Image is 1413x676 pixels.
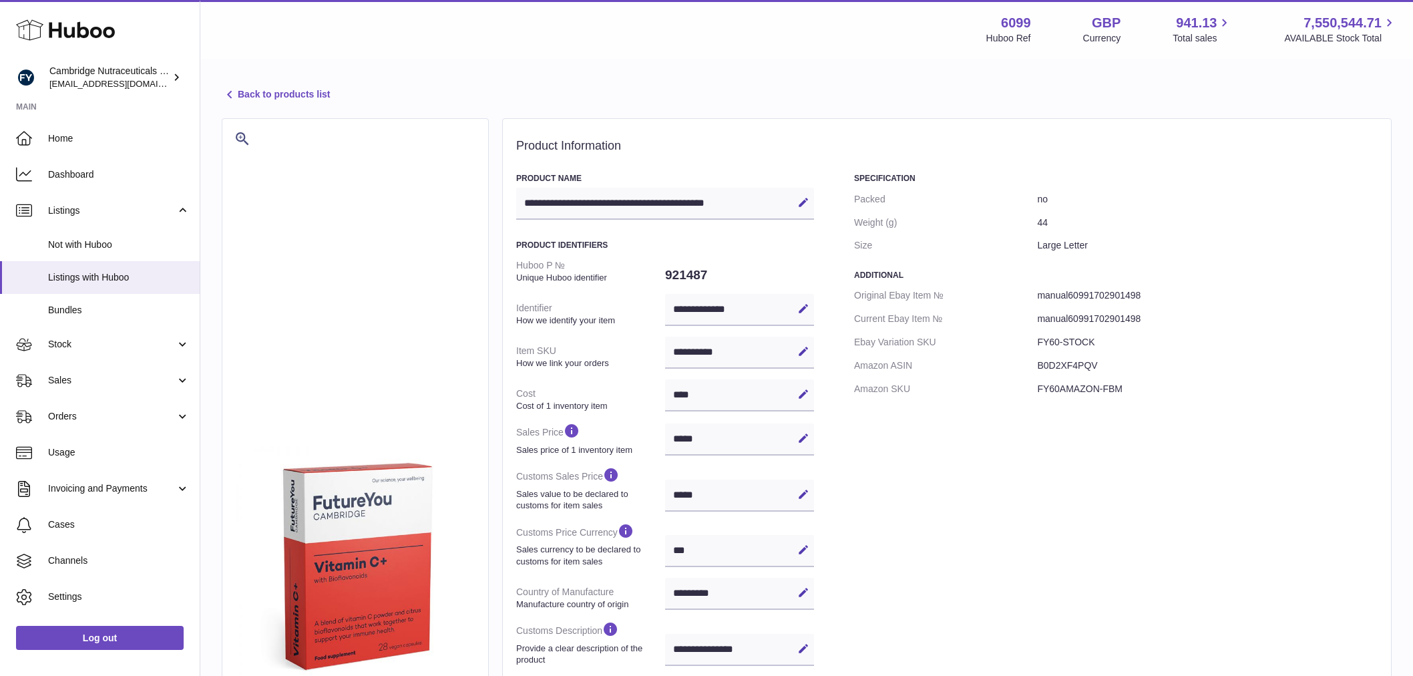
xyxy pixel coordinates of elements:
[986,32,1031,45] div: Huboo Ref
[48,204,176,217] span: Listings
[854,307,1037,331] dt: Current Ebay Item №
[1037,354,1378,377] dd: B0D2XF4PQV
[854,188,1037,211] dt: Packed
[516,643,662,666] strong: Provide a clear description of the product
[16,67,36,88] img: huboo@camnutra.com
[1037,284,1378,307] dd: manual60991702901498
[854,211,1037,234] dt: Weight (g)
[48,238,190,251] span: Not with Huboo
[516,339,665,374] dt: Item SKU
[516,173,814,184] h3: Product Name
[48,304,190,317] span: Bundles
[665,261,814,289] dd: 921487
[516,315,662,327] strong: How we identify your item
[854,270,1378,281] h3: Additional
[48,168,190,181] span: Dashboard
[48,374,176,387] span: Sales
[1173,32,1232,45] span: Total sales
[516,615,665,671] dt: Customs Description
[48,410,176,423] span: Orders
[48,338,176,351] span: Stock
[48,271,190,284] span: Listings with Huboo
[516,444,662,456] strong: Sales price of 1 inventory item
[1303,14,1382,32] span: 7,550,544.71
[1284,14,1397,45] a: 7,550,544.71 AVAILABLE Stock Total
[1284,32,1397,45] span: AVAILABLE Stock Total
[516,400,662,412] strong: Cost of 1 inventory item
[854,354,1037,377] dt: Amazon ASIN
[48,554,190,567] span: Channels
[516,139,1378,154] h2: Product Information
[516,461,665,516] dt: Customs Sales Price
[854,377,1037,401] dt: Amazon SKU
[48,518,190,531] span: Cases
[48,446,190,459] span: Usage
[16,626,184,650] a: Log out
[516,517,665,572] dt: Customs Price Currency
[1037,188,1378,211] dd: no
[1092,14,1121,32] strong: GBP
[1037,211,1378,234] dd: 44
[1176,14,1217,32] span: 941.13
[1083,32,1121,45] div: Currency
[516,254,665,289] dt: Huboo P №
[516,297,665,331] dt: Identifier
[49,65,170,90] div: Cambridge Nutraceuticals Ltd
[1037,234,1378,257] dd: Large Letter
[854,284,1037,307] dt: Original Ebay Item №
[516,488,662,512] strong: Sales value to be declared to customs for item sales
[1173,14,1232,45] a: 941.13 Total sales
[48,132,190,145] span: Home
[516,544,662,567] strong: Sales currency to be declared to customs for item sales
[516,599,662,611] strong: Manufacture country of origin
[222,87,330,103] a: Back to products list
[1037,377,1378,401] dd: FY60AMAZON-FBM
[516,382,665,417] dt: Cost
[854,173,1378,184] h3: Specification
[1037,331,1378,354] dd: FY60-STOCK
[516,580,665,615] dt: Country of Manufacture
[854,234,1037,257] dt: Size
[49,78,196,89] span: [EMAIL_ADDRESS][DOMAIN_NAME]
[1037,307,1378,331] dd: manual60991702901498
[516,272,662,284] strong: Unique Huboo identifier
[516,417,665,461] dt: Sales Price
[48,590,190,603] span: Settings
[516,240,814,250] h3: Product Identifiers
[854,331,1037,354] dt: Ebay Variation SKU
[48,482,176,495] span: Invoicing and Payments
[516,357,662,369] strong: How we link your orders
[1001,14,1031,32] strong: 6099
